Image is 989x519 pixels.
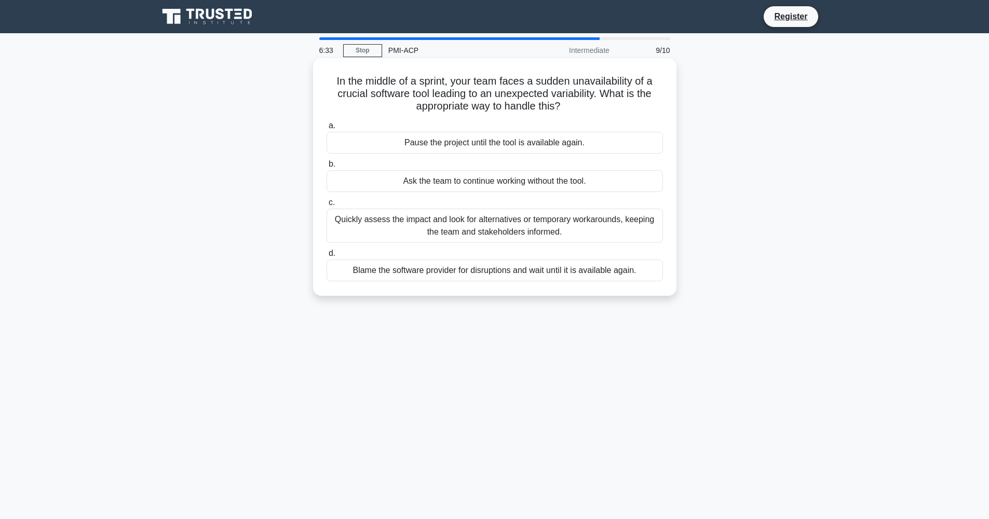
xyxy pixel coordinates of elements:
[326,75,664,113] h5: In the middle of a sprint, your team faces a sudden unavailability of a crucial software tool lea...
[327,170,663,192] div: Ask the team to continue working without the tool.
[616,40,676,61] div: 9/10
[329,249,335,257] span: d.
[313,40,343,61] div: 6:33
[327,259,663,281] div: Blame the software provider for disruptions and wait until it is available again.
[329,159,335,168] span: b.
[382,40,525,61] div: PMI-ACP
[329,198,335,207] span: c.
[327,132,663,154] div: Pause the project until the tool is available again.
[327,209,663,243] div: Quickly assess the impact and look for alternatives or temporary workarounds, keeping the team an...
[343,44,382,57] a: Stop
[768,10,814,23] a: Register
[525,40,616,61] div: Intermediate
[329,121,335,130] span: a.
